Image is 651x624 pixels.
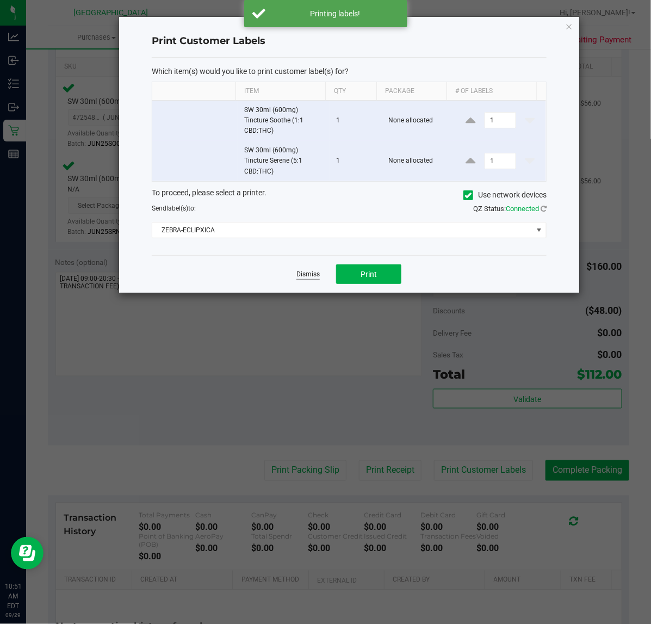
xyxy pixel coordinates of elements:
[235,82,325,101] th: Item
[296,270,320,279] a: Dismiss
[361,270,377,279] span: Print
[152,34,547,48] h4: Print Customer Labels
[330,101,382,141] td: 1
[238,141,330,181] td: SW 30ml (600mg) Tincture Serene (5:1 CBD:THC)
[152,223,532,238] span: ZEBRA-ECLIPXICA
[382,141,455,181] td: None allocated
[238,101,330,141] td: SW 30ml (600mg) Tincture Soothe (1:1 CBD:THC)
[325,82,376,101] th: Qty
[376,82,447,101] th: Package
[271,8,399,19] div: Printing labels!
[144,187,555,203] div: To proceed, please select a printer.
[506,205,539,213] span: Connected
[152,205,196,212] span: Send to:
[11,537,44,570] iframe: Resource center
[382,101,455,141] td: None allocated
[166,205,188,212] span: label(s)
[463,189,547,201] label: Use network devices
[152,66,547,76] p: Which item(s) would you like to print customer label(s) for?
[447,82,536,101] th: # of labels
[336,264,401,284] button: Print
[473,205,547,213] span: QZ Status:
[330,141,382,181] td: 1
